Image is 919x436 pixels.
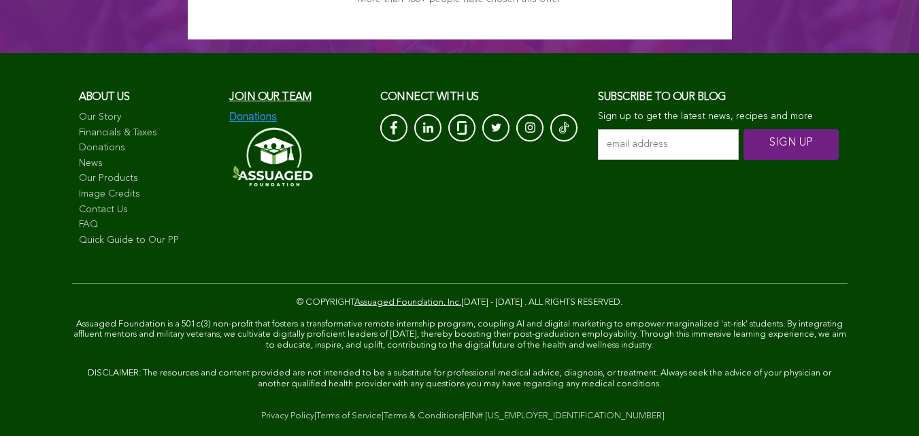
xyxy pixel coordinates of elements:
a: Terms & Conditions [384,412,463,420]
img: Assuaged-Foundation-Logo-White [229,123,314,190]
input: email address [598,129,739,160]
a: Assuaged Foundation, Inc. [354,298,461,307]
a: Terms of Service [316,412,382,420]
img: Tik-Tok-Icon [559,121,569,135]
h3: Subscribe to our blog [598,87,840,107]
a: EIN# [US_EMPLOYER_IDENTIFICATION_NUMBER] [465,412,665,420]
img: glassdoor_White [457,121,467,135]
a: Financials & Taxes [79,127,216,140]
span: © COPYRIGHT [DATE] - [DATE] . ALL RIGHTS RESERVED. [297,298,622,307]
a: News [79,157,216,171]
img: Donations [229,111,277,123]
p: Sign up to get the latest news, recipes and more [598,111,840,122]
input: SIGN UP [743,129,839,160]
a: Our Story [79,111,216,124]
a: FAQ [79,218,216,232]
span: DISCLAIMER: The resources and content provided are not intended to be a substitute for profession... [88,369,831,388]
a: Our Products [79,172,216,186]
a: Quick Guide to Our PP [79,234,216,248]
iframe: Chat Widget [851,371,919,436]
a: Donations [79,141,216,155]
span: Assuaged Foundation is a 501c(3) non-profit that fosters a transformative remote internship progr... [73,320,846,350]
span: CONNECT with us [380,92,479,103]
span: About us [79,92,130,103]
a: Image Credits [79,188,216,201]
a: Join our team [229,92,311,103]
a: Privacy Policy [261,412,314,420]
div: | | | [72,409,848,423]
a: Contact Us [79,203,216,217]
